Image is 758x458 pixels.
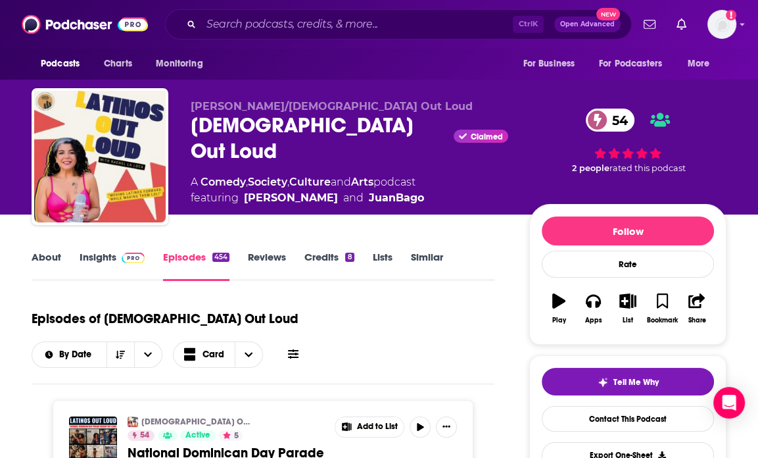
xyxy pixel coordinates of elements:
[529,100,726,182] div: 54 2 peoplerated this podcast
[173,342,264,368] button: Choose View
[34,91,166,222] img: Latinos Out Loud
[343,190,364,206] span: and
[95,51,140,76] a: Charts
[185,429,210,442] span: Active
[554,16,621,32] button: Open AdvancedNew
[542,285,576,332] button: Play
[638,13,661,36] a: Show notifications dropdown
[609,163,686,173] span: rated this podcast
[411,251,443,281] a: Similar
[32,350,107,359] button: open menu
[248,251,286,281] a: Reviews
[369,190,424,206] a: JuanBago
[201,14,513,35] input: Search podcasts, credits, & more...
[707,10,736,39] img: User Profile
[598,377,608,388] img: tell me why sparkle
[680,285,714,332] button: Share
[165,9,632,39] div: Search podcasts, credits, & more...
[107,342,134,367] button: Sort Direction
[219,430,243,441] button: 5
[585,317,602,324] div: Apps
[156,55,202,73] span: Monitoring
[80,251,145,281] a: InsightsPodchaser Pro
[623,317,633,324] div: List
[590,51,681,76] button: open menu
[707,10,736,39] span: Logged in as kkneafsey
[542,251,714,278] div: Rate
[331,176,351,188] span: and
[128,417,138,427] img: Latinos Out Loud
[357,422,398,432] span: Add to List
[586,109,634,132] a: 54
[32,311,298,327] h1: Episodes of [DEMOGRAPHIC_DATA] Out Loud
[191,190,424,206] span: featuring
[289,176,331,188] a: Culture
[32,342,162,368] h2: Choose List sort
[202,350,224,359] span: Card
[191,100,473,113] span: [PERSON_NAME]/[DEMOGRAPHIC_DATA] Out Loud
[201,176,246,188] a: Comedy
[576,285,610,332] button: Apps
[22,12,148,37] img: Podchaser - Follow, Share and Rate Podcasts
[163,251,229,281] a: Episodes454
[436,417,457,438] button: Show More Button
[41,55,80,73] span: Podcasts
[246,176,248,188] span: ,
[645,285,679,332] button: Bookmark
[542,406,714,432] a: Contact This Podcast
[647,317,678,324] div: Bookmark
[141,417,250,427] a: [DEMOGRAPHIC_DATA] Out Loud
[542,368,714,395] button: tell me why sparkleTell Me Why
[599,109,634,132] span: 54
[572,163,609,173] span: 2 people
[147,51,220,76] button: open menu
[542,216,714,245] button: Follow
[678,51,726,76] button: open menu
[134,342,162,367] button: open menu
[244,190,338,206] a: Rachel Strauss-Muniz
[713,387,745,419] div: Open Intercom Messenger
[560,21,615,28] span: Open Advanced
[351,176,373,188] a: Arts
[180,430,216,441] a: Active
[596,8,620,20] span: New
[513,16,544,33] span: Ctrl K
[304,251,354,281] a: Credits8
[345,253,354,262] div: 8
[335,417,404,437] button: Show More Button
[104,55,132,73] span: Charts
[523,55,575,73] span: For Business
[688,317,705,324] div: Share
[599,55,662,73] span: For Podcasters
[32,251,61,281] a: About
[191,174,424,206] div: A podcast
[688,55,710,73] span: More
[140,429,149,442] span: 54
[613,377,659,388] span: Tell Me Why
[212,253,229,262] div: 454
[59,350,96,359] span: By Date
[128,430,154,441] a: 54
[471,134,503,140] span: Claimed
[248,176,287,188] a: Society
[122,253,145,263] img: Podchaser Pro
[611,285,645,332] button: List
[287,176,289,188] span: ,
[32,51,97,76] button: open menu
[552,317,566,324] div: Play
[671,13,692,36] a: Show notifications dropdown
[726,10,736,20] svg: Add a profile image
[513,51,591,76] button: open menu
[373,251,392,281] a: Lists
[707,10,736,39] button: Show profile menu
